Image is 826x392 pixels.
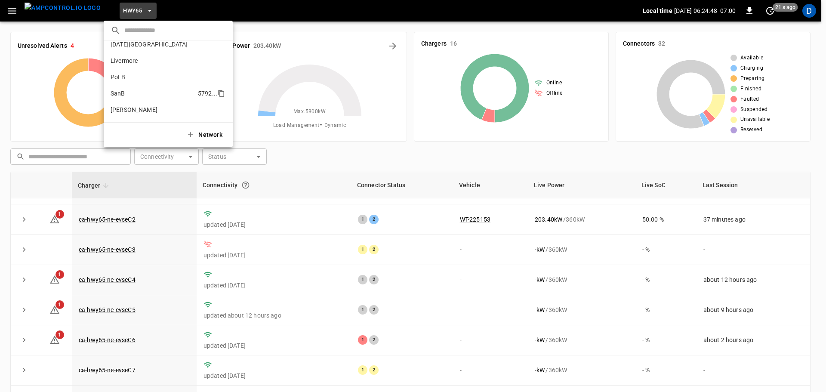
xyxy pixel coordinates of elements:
p: [PERSON_NAME] [111,105,157,114]
p: [DATE][GEOGRAPHIC_DATA] [111,40,188,49]
p: WattEV [111,122,131,130]
p: PoLB [111,73,126,81]
div: copy [217,88,226,99]
button: Network [181,126,229,144]
p: Livermore [111,56,138,65]
p: SanB [111,89,125,98]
